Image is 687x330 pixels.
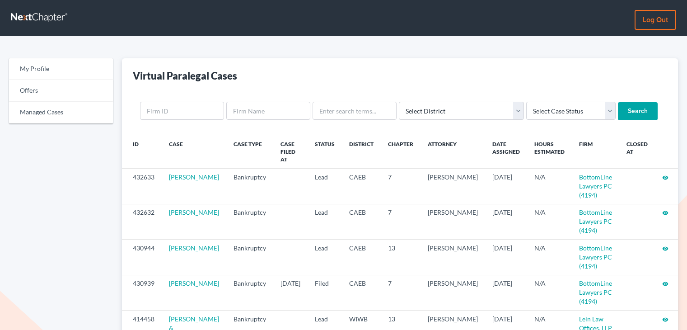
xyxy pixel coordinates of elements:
[273,275,308,310] td: [DATE]
[527,204,572,239] td: N/A
[421,204,485,239] td: [PERSON_NAME]
[421,240,485,275] td: [PERSON_NAME]
[308,169,342,204] td: Lead
[579,173,612,199] a: BottomLine Lawyers PC (4194)
[342,135,381,169] th: District
[226,102,310,120] input: Firm Name
[140,102,224,120] input: Firm ID
[618,102,658,120] input: Search
[572,135,619,169] th: Firm
[485,204,527,239] td: [DATE]
[122,204,162,239] td: 432632
[381,135,421,169] th: Chapter
[122,135,162,169] th: ID
[485,169,527,204] td: [DATE]
[169,208,219,216] a: [PERSON_NAME]
[421,169,485,204] td: [PERSON_NAME]
[662,245,668,252] i: visibility
[342,204,381,239] td: CAEB
[9,58,113,80] a: My Profile
[226,204,273,239] td: Bankruptcy
[226,240,273,275] td: Bankruptcy
[169,173,219,181] a: [PERSON_NAME]
[619,135,655,169] th: Closed at
[308,275,342,310] td: Filed
[381,169,421,204] td: 7
[313,102,397,120] input: Enter search terms...
[122,240,162,275] td: 430944
[662,208,668,216] a: visibility
[381,204,421,239] td: 7
[226,275,273,310] td: Bankruptcy
[662,281,668,287] i: visibility
[381,275,421,310] td: 7
[421,135,485,169] th: Attorney
[579,279,612,305] a: BottomLine Lawyers PC (4194)
[9,102,113,123] a: Managed Cases
[527,135,572,169] th: Hours Estimated
[579,208,612,234] a: BottomLine Lawyers PC (4194)
[169,279,219,287] a: [PERSON_NAME]
[273,135,308,169] th: Case Filed At
[527,240,572,275] td: N/A
[342,240,381,275] td: CAEB
[579,244,612,270] a: BottomLine Lawyers PC (4194)
[162,135,226,169] th: Case
[485,240,527,275] td: [DATE]
[662,315,668,323] a: visibility
[226,169,273,204] td: Bankruptcy
[527,275,572,310] td: N/A
[308,240,342,275] td: Lead
[635,10,676,30] a: Log out
[381,240,421,275] td: 13
[342,275,381,310] td: CAEB
[9,80,113,102] a: Offers
[527,169,572,204] td: N/A
[485,275,527,310] td: [DATE]
[662,173,668,181] a: visibility
[662,244,668,252] a: visibility
[226,135,273,169] th: Case Type
[662,279,668,287] a: visibility
[662,316,668,323] i: visibility
[122,169,162,204] td: 432633
[169,244,219,252] a: [PERSON_NAME]
[308,135,342,169] th: Status
[421,275,485,310] td: [PERSON_NAME]
[342,169,381,204] td: CAEB
[662,174,668,181] i: visibility
[122,275,162,310] td: 430939
[308,204,342,239] td: Lead
[133,69,237,82] div: Virtual Paralegal Cases
[485,135,527,169] th: Date Assigned
[662,210,668,216] i: visibility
